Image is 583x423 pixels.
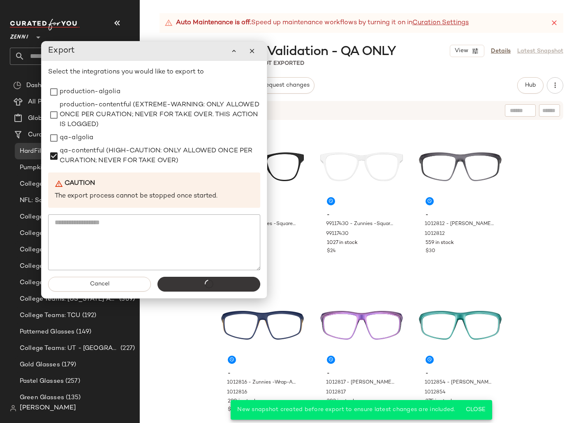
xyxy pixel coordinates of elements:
span: [PERSON_NAME] [20,403,76,413]
span: - [327,211,396,219]
span: College Teams: [US_STATE] [20,262,104,271]
p: The export process cannot be stopped once started. [55,192,254,201]
span: College Teams: [US_STATE] A&M [20,294,118,304]
span: College Teams: [GEOGRAPHIC_DATA][US_STATE] [20,179,118,189]
span: Dashboard [26,81,59,90]
span: Pumpkin Spice [20,163,65,172]
img: svg%3e [10,405,16,412]
span: 1012854 - [PERSON_NAME] -Wrap-Around Sports Sunglasses - Green - Plastic [425,379,494,386]
span: Global Clipboards [28,114,82,123]
span: Zenni [10,28,28,43]
img: 1012854_frame.png [419,284,502,367]
span: 1012817 [326,389,346,396]
span: 1012812 [425,230,445,238]
span: Hub [525,82,536,89]
span: Curations [28,130,58,140]
span: College Teams: UT - [GEOGRAPHIC_DATA] [20,344,119,353]
img: cfy_white_logo.C9jOOHJF.svg [10,19,80,30]
span: (179) [60,360,76,370]
span: (257) [64,377,80,386]
span: 1012816 [227,389,247,396]
img: 1012817_frame.png [320,284,403,367]
span: View [454,48,468,54]
span: College Teams: USC [20,212,81,222]
span: 1012854 [425,389,446,396]
a: Details [491,47,511,55]
span: 99117430 [326,230,349,238]
img: 1012812_frame.png [419,125,502,208]
span: HardFiltersJson Validation - QA ONLY [171,44,396,60]
span: 559 in stock [426,239,454,247]
span: - [228,370,297,377]
button: Close [462,402,489,417]
label: qa-contentful (HIGH-CAUTION: ONLY ALLOWED ONCE PER CURATION; NEVER FOR TAKE OVER) [60,146,260,166]
span: 1012812 - [PERSON_NAME] -Wrap-Around Sports Sunglasses - Gray - Plastic [425,221,494,228]
span: - [426,211,495,219]
p: Not Exported [260,59,304,68]
span: NFL: San Francisco 49ers [20,196,96,205]
button: Request changes [257,77,315,94]
span: 1012817 - [PERSON_NAME] -Wrap-Around Sports Sunglasses - Purple - Plastic [326,379,396,386]
span: College Teams: The [US_STATE] State [20,278,118,287]
span: $24 [327,248,336,255]
span: (135) [64,393,81,402]
span: Patterned Glasses [20,327,74,337]
span: New snapshot created before export to ensure latest changes are included. [237,407,455,413]
span: 99117430 - Zunnies -Square Sunglasses - White - Plastic [326,221,396,228]
span: College Teams: [GEOGRAPHIC_DATA] [20,229,118,238]
span: - [327,370,396,377]
div: Speed up maintenance workflows by turning it on in [164,18,469,28]
span: All Products [28,97,65,107]
img: svg%3e [13,81,21,90]
img: 99117430_frame.png [320,125,403,208]
span: - [426,370,495,377]
span: 1012816 - Zunnies -Wrap-Around Sports Sunglasses - Blue - Plastic [227,379,296,386]
span: (192) [81,311,97,320]
span: HardFiltersJson Validation - QA ONLY [20,147,125,156]
span: Close [465,407,486,413]
span: College Teams: [GEOGRAPHIC_DATA] [20,245,117,255]
span: $30 [228,406,238,414]
button: Hub [517,77,544,94]
span: 290 in stock [228,398,257,405]
strong: Auto Maintenance is off. [176,18,251,28]
span: College Teams: TCU [20,311,81,320]
span: 283 in stock [327,398,356,405]
span: 275 in stock [426,398,453,405]
span: Gold Glasses [20,360,60,370]
span: Request changes [262,82,310,89]
p: Select the integrations you would like to export to [48,67,260,77]
span: (149) [74,327,91,337]
button: View [450,45,484,57]
span: $30 [426,248,435,255]
label: production-contentful (EXTREME-WARNING: ONLY ALLOWED ONCE PER CURATION; NEVER FOR TAKE OVER. THIS... [60,100,260,130]
span: Green Glasses [20,393,64,402]
span: Pastel Glasses [20,377,64,386]
span: (227) [119,344,135,353]
span: 1027 in stock [327,239,358,247]
a: Curation Settings [412,18,469,28]
span: (369) [118,294,135,304]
